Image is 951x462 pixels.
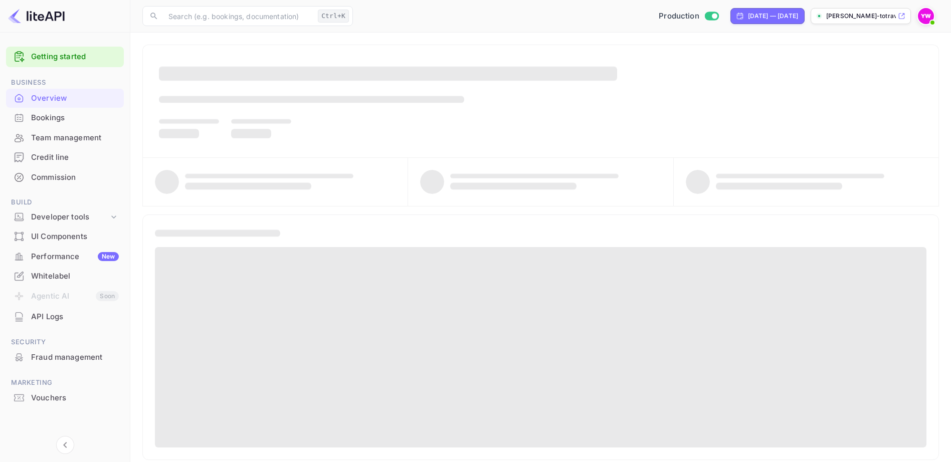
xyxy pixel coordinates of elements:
span: Build [6,197,124,208]
a: Whitelabel [6,267,124,285]
a: Team management [6,128,124,147]
span: Marketing [6,377,124,388]
a: Fraud management [6,348,124,366]
a: Credit line [6,148,124,166]
a: PerformanceNew [6,247,124,266]
div: PerformanceNew [6,247,124,267]
div: Overview [31,93,119,104]
img: LiteAPI logo [8,8,65,24]
button: Collapse navigation [56,436,74,454]
div: Bookings [31,112,119,124]
div: Team management [6,128,124,148]
a: UI Components [6,227,124,246]
div: Credit line [31,152,119,163]
div: Switch to Sandbox mode [655,11,722,22]
div: Commission [31,172,119,183]
a: Bookings [6,108,124,127]
p: [PERSON_NAME]-totravel... [826,12,896,21]
div: Credit line [6,148,124,167]
span: Business [6,77,124,88]
img: Yahav Winkler [918,8,934,24]
div: Commission [6,168,124,187]
div: Developer tools [6,208,124,226]
div: Whitelabel [6,267,124,286]
div: Click to change the date range period [730,8,805,24]
div: Fraud management [6,348,124,367]
div: Team management [31,132,119,144]
a: Overview [6,89,124,107]
span: Security [6,337,124,348]
div: New [98,252,119,261]
div: Getting started [6,47,124,67]
div: API Logs [31,311,119,323]
div: Overview [6,89,124,108]
div: Bookings [6,108,124,128]
div: API Logs [6,307,124,327]
div: UI Components [6,227,124,247]
div: Whitelabel [31,271,119,282]
a: Commission [6,168,124,186]
a: API Logs [6,307,124,326]
div: Fraud management [31,352,119,363]
div: Performance [31,251,119,263]
div: [DATE] — [DATE] [748,12,798,21]
input: Search (e.g. bookings, documentation) [162,6,314,26]
div: Vouchers [31,392,119,404]
div: UI Components [31,231,119,243]
div: Vouchers [6,388,124,408]
span: Production [659,11,699,22]
a: Vouchers [6,388,124,407]
div: Ctrl+K [318,10,349,23]
div: Developer tools [31,211,109,223]
a: Getting started [31,51,119,63]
